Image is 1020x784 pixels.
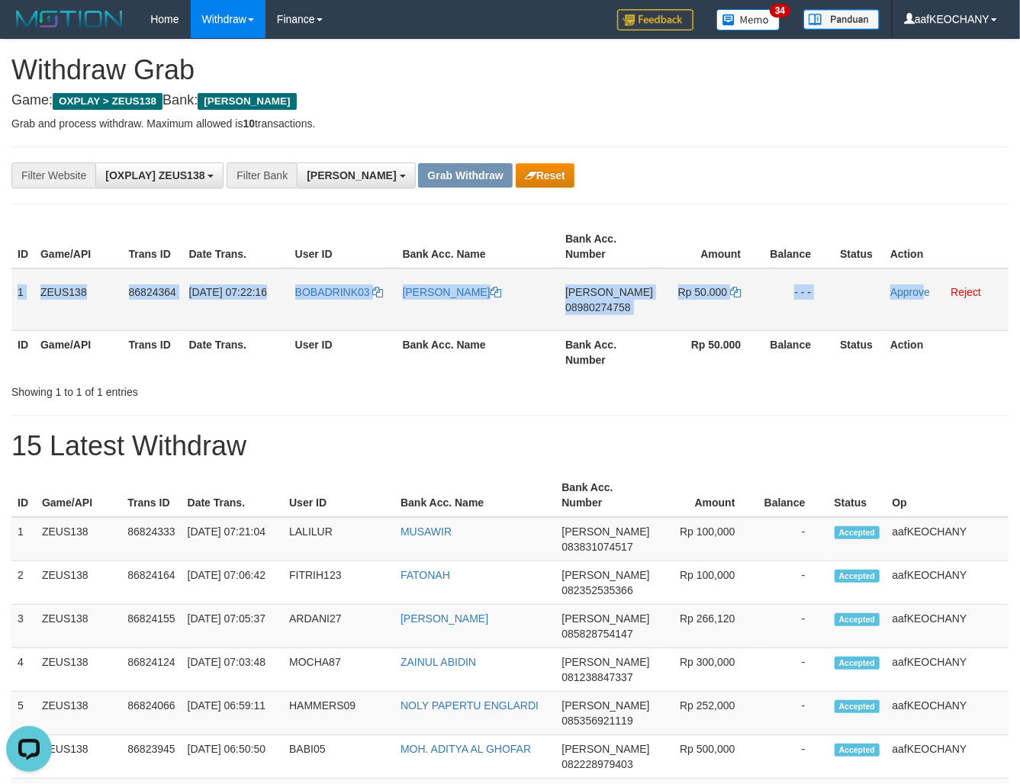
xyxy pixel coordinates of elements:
th: Bank Acc. Number [555,474,655,517]
span: [PERSON_NAME] [561,612,649,625]
td: [DATE] 07:05:37 [182,605,283,648]
td: ZEUS138 [36,692,121,735]
td: MOCHA87 [283,648,394,692]
span: [PERSON_NAME] [561,699,649,712]
th: User ID [289,330,397,374]
td: 1 [11,268,34,331]
div: Filter Website [11,162,95,188]
span: [PERSON_NAME] [561,656,649,668]
td: 3 [11,605,36,648]
th: Bank Acc. Name [394,474,555,517]
td: Rp 500,000 [656,735,758,779]
td: - [758,692,829,735]
td: ZEUS138 [36,735,121,779]
th: ID [11,474,36,517]
span: Rp 50.000 [678,286,728,298]
span: Accepted [835,657,880,670]
th: Game/API [36,474,121,517]
td: 86824124 [121,648,181,692]
td: [DATE] 07:06:42 [182,561,283,605]
button: [PERSON_NAME] [297,162,415,188]
span: [PERSON_NAME] [198,93,296,110]
span: [PERSON_NAME] [565,286,653,298]
span: Copy 08980274758 to clipboard [565,301,631,313]
th: Amount [656,474,758,517]
span: [OXPLAY] ZEUS138 [105,169,204,182]
th: Rp 50.000 [659,330,764,374]
h1: 15 Latest Withdraw [11,431,1009,461]
span: Copy 085828754147 to clipboard [561,628,632,640]
span: [PERSON_NAME] [561,525,649,538]
span: Copy 082352535366 to clipboard [561,584,632,596]
td: aafKEOCHANY [886,735,1009,779]
td: [DATE] 07:03:48 [182,648,283,692]
span: Copy 083831074517 to clipboard [561,541,632,553]
th: Balance [758,474,829,517]
th: Bank Acc. Name [397,225,560,268]
td: ZEUS138 [34,268,123,331]
td: aafKEOCHANY [886,517,1009,561]
td: - [758,735,829,779]
td: 86823945 [121,735,181,779]
th: Op [886,474,1009,517]
td: 86824164 [121,561,181,605]
span: 86824364 [129,286,176,298]
td: 5 [11,692,36,735]
td: aafKEOCHANY [886,692,1009,735]
td: 86824333 [121,517,181,561]
td: aafKEOCHANY [886,648,1009,692]
td: [DATE] 06:50:50 [182,735,283,779]
td: ZEUS138 [36,517,121,561]
td: 4 [11,648,36,692]
th: Trans ID [121,474,181,517]
img: MOTION_logo.png [11,8,127,31]
a: NOLY PAPERTU ENGLARDI [401,699,539,712]
td: ZEUS138 [36,561,121,605]
td: ZEUS138 [36,605,121,648]
th: Date Trans. [183,225,289,268]
div: Filter Bank [227,162,297,188]
td: aafKEOCHANY [886,605,1009,648]
td: - [758,648,829,692]
th: Status [829,474,886,517]
span: OXPLAY > ZEUS138 [53,93,162,110]
a: MUSAWIR [401,525,452,538]
a: [PERSON_NAME] [401,612,488,625]
td: 86824066 [121,692,181,735]
th: Trans ID [123,330,183,374]
div: Showing 1 to 1 of 1 entries [11,378,413,400]
td: FITRIH123 [283,561,394,605]
th: Game/API [34,225,123,268]
th: User ID [289,225,397,268]
p: Grab and process withdraw. Maximum allowed is transactions. [11,116,1009,131]
th: Amount [659,225,764,268]
th: Status [834,330,884,374]
span: [PERSON_NAME] [561,743,649,755]
th: Bank Acc. Number [559,225,659,268]
td: - [758,561,829,605]
strong: 10 [243,117,255,130]
th: Date Trans. [183,330,289,374]
a: [PERSON_NAME] [403,286,501,298]
td: Rp 100,000 [656,561,758,605]
a: Reject [951,286,981,298]
td: - - - [764,268,834,331]
td: ZEUS138 [36,648,121,692]
td: aafKEOCHANY [886,561,1009,605]
th: ID [11,225,34,268]
img: Feedback.jpg [617,9,693,31]
span: Accepted [835,744,880,757]
a: ZAINUL ABIDIN [401,656,476,668]
td: BABI05 [283,735,394,779]
td: [DATE] 07:21:04 [182,517,283,561]
th: Bank Acc. Number [559,330,659,374]
td: LALILUR [283,517,394,561]
button: Reset [516,163,574,188]
th: User ID [283,474,394,517]
span: Copy 082228979403 to clipboard [561,758,632,770]
img: Button%20Memo.svg [716,9,780,31]
th: Status [834,225,884,268]
span: [PERSON_NAME] [561,569,649,581]
span: [PERSON_NAME] [307,169,396,182]
span: [DATE] 07:22:16 [189,286,267,298]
